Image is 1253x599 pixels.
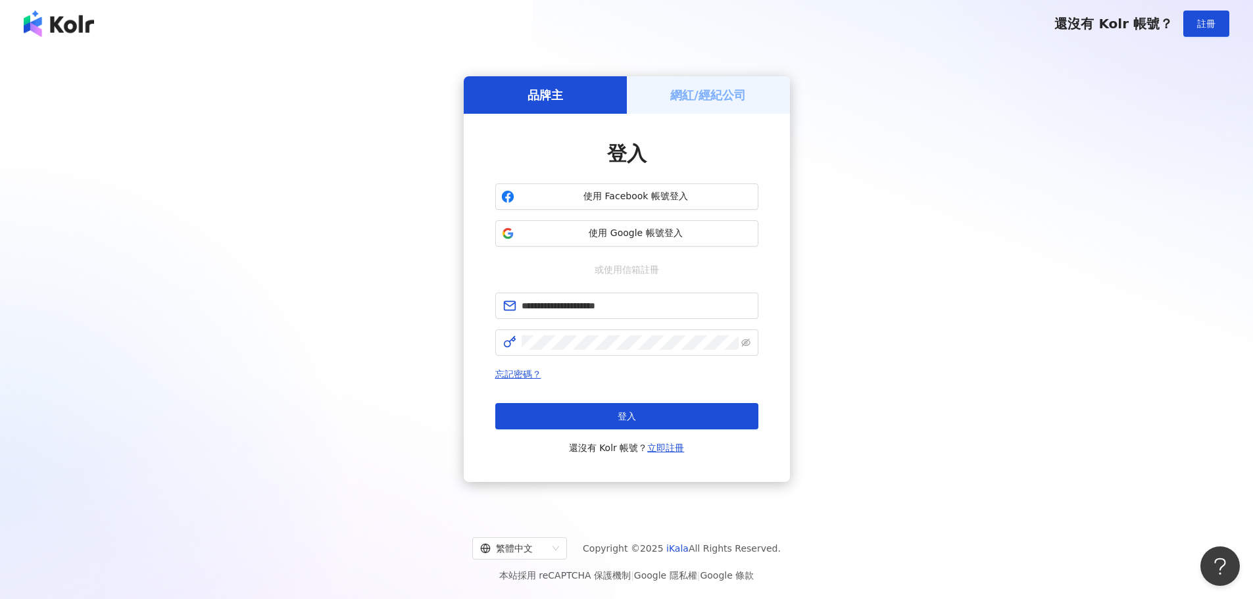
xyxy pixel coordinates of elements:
[499,567,754,583] span: 本站採用 reCAPTCHA 保護機制
[697,570,700,581] span: |
[480,538,547,559] div: 繁體中文
[585,262,668,277] span: 或使用信箱註冊
[618,411,636,421] span: 登入
[666,543,689,554] a: iKala
[495,403,758,429] button: 登入
[528,87,563,103] h5: 品牌主
[634,570,697,581] a: Google 隱私權
[631,570,634,581] span: |
[1054,16,1173,32] span: 還沒有 Kolr 帳號？
[700,570,754,581] a: Google 條款
[495,369,541,379] a: 忘記密碼？
[520,227,752,240] span: 使用 Google 帳號登入
[1200,546,1240,586] iframe: Help Scout Beacon - Open
[607,142,647,165] span: 登入
[647,443,684,453] a: 立即註冊
[520,190,752,203] span: 使用 Facebook 帳號登入
[495,220,758,247] button: 使用 Google 帳號登入
[1197,18,1216,29] span: 註冊
[583,540,781,556] span: Copyright © 2025 All Rights Reserved.
[670,87,746,103] h5: 網紅/經紀公司
[569,440,685,456] span: 還沒有 Kolr 帳號？
[741,338,750,347] span: eye-invisible
[495,183,758,210] button: 使用 Facebook 帳號登入
[24,11,94,37] img: logo
[1183,11,1229,37] button: 註冊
